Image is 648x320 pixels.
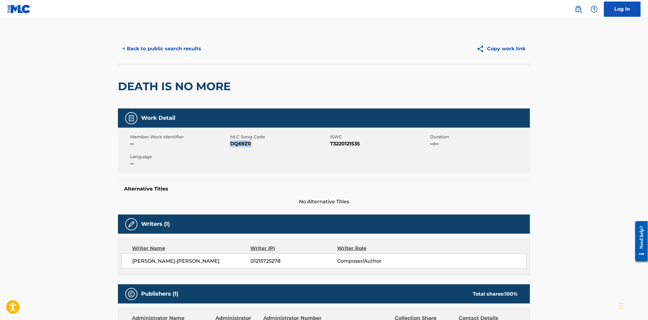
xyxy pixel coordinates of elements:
[330,140,429,148] span: T3220121535
[430,140,529,148] span: --:--
[330,134,429,140] span: ISWC
[430,134,529,140] span: Duration
[130,140,229,148] span: --
[230,140,329,148] span: DQ69Z0
[631,217,648,266] iframe: Resource Center
[251,258,337,265] span: 01215725278
[118,80,234,93] h2: DEATH IS NO MORE
[118,41,205,56] button: < Back to public search results
[230,134,329,140] span: MLC Song Code
[130,160,229,167] span: --
[128,115,135,122] img: Work Detail
[124,186,524,192] h5: Alternative Titles
[604,2,641,17] a: Log In
[619,297,623,315] div: Drag
[132,258,251,265] span: [PERSON_NAME]-[PERSON_NAME]
[141,221,170,228] h5: Writers (1)
[337,245,416,252] div: Writer Role
[251,245,337,252] div: Writer IPI
[141,115,175,122] h5: Work Detail
[618,291,648,320] iframe: Chat Widget
[118,198,530,205] span: No Alternative Titles
[473,290,518,298] div: Total shares:
[477,45,487,53] img: Copy work link
[572,3,585,15] a: Public Search
[7,5,31,13] img: MLC Logo
[141,290,178,297] h5: Publishers (1)
[575,5,582,13] img: search
[591,5,598,13] img: help
[588,3,600,15] div: Help
[128,290,135,298] img: Publishers
[132,245,251,252] div: Writer Name
[130,154,229,160] span: Language
[472,41,530,56] button: Copy work link
[505,291,518,297] span: 100 %
[337,258,416,265] span: Composer/Author
[128,221,135,228] img: Writers
[130,134,229,140] span: Member Work Identifier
